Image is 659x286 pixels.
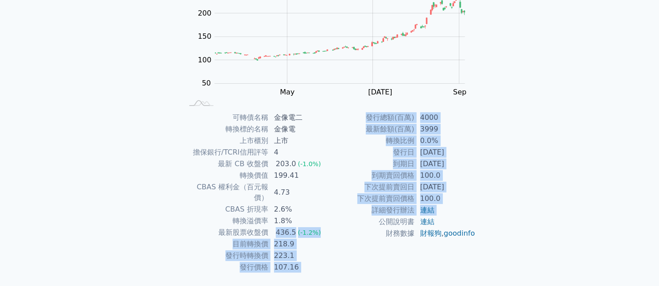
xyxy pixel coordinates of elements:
a: 連結 [420,217,434,226]
td: 0.0% [415,135,476,147]
tspan: 50 [202,79,211,87]
tspan: 100 [198,56,212,64]
td: 詳細發行辦法 [330,204,415,216]
td: 金像電二 [269,112,330,123]
td: , [415,228,476,239]
td: 發行總額(百萬) [330,112,415,123]
div: 聊天小工具 [614,243,659,286]
td: 4.73 [269,181,330,204]
td: 財務數據 [330,228,415,239]
td: 218.9 [269,238,330,250]
td: 2.6% [269,204,330,215]
td: 上市櫃別 [184,135,269,147]
td: 4 [269,147,330,158]
a: 連結 [420,206,434,214]
td: 223.1 [269,250,330,261]
td: [DATE] [415,147,476,158]
td: 轉換標的名稱 [184,123,269,135]
div: 436.5 [274,227,298,238]
tspan: 150 [198,32,212,41]
div: 203.0 [274,159,298,169]
td: 轉換溢價率 [184,215,269,227]
a: 財報狗 [420,229,442,237]
td: CBAS 權利金（百元報價） [184,181,269,204]
td: CBAS 折現率 [184,204,269,215]
td: [DATE] [415,181,476,193]
td: 1.8% [269,215,330,227]
td: 可轉債名稱 [184,112,269,123]
td: 最新股票收盤價 [184,227,269,238]
span: (-1.2%) [298,229,321,236]
td: 上市 [269,135,330,147]
td: 發行時轉換價 [184,250,269,261]
tspan: Sep [453,88,467,96]
iframe: Chat Widget [614,243,659,286]
tspan: May [280,88,295,96]
td: 100.0 [415,193,476,204]
td: 公開說明書 [330,216,415,228]
tspan: 200 [198,9,212,17]
td: 100.0 [415,170,476,181]
td: 目前轉換價 [184,238,269,250]
td: 擔保銀行/TCRI信用評等 [184,147,269,158]
td: 到期日 [330,158,415,170]
td: 金像電 [269,123,330,135]
td: 發行日 [330,147,415,158]
td: 轉換比例 [330,135,415,147]
td: 107.16 [269,261,330,273]
a: goodinfo [444,229,475,237]
td: 4000 [415,112,476,123]
td: 下次提前賣回日 [330,181,415,193]
td: 最新餘額(百萬) [330,123,415,135]
td: 199.41 [269,170,330,181]
span: (-1.0%) [298,160,321,168]
td: 最新 CB 收盤價 [184,158,269,170]
td: [DATE] [415,158,476,170]
td: 下次提前賣回價格 [330,193,415,204]
td: 3999 [415,123,476,135]
tspan: [DATE] [368,88,392,96]
td: 到期賣回價格 [330,170,415,181]
td: 轉換價值 [184,170,269,181]
td: 發行價格 [184,261,269,273]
